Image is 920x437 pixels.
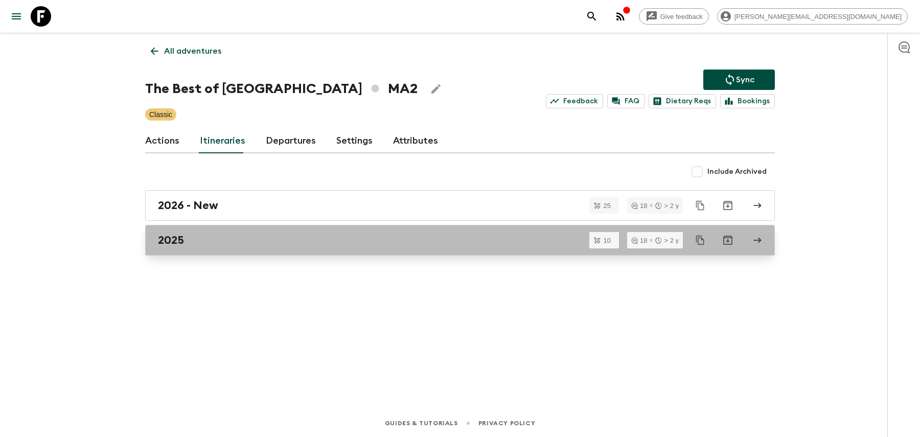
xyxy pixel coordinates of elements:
a: Give feedback [639,8,709,25]
span: [PERSON_NAME][EMAIL_ADDRESS][DOMAIN_NAME] [729,13,907,20]
p: Sync [736,74,754,86]
a: Actions [145,129,179,153]
div: [PERSON_NAME][EMAIL_ADDRESS][DOMAIN_NAME] [717,8,908,25]
a: Privacy Policy [478,418,535,429]
button: search adventures [582,6,602,27]
span: Give feedback [655,13,708,20]
a: 2026 - New [145,190,775,221]
a: Bookings [720,94,775,108]
button: Edit Adventure Title [426,79,446,99]
p: Classic [149,109,172,120]
a: All adventures [145,41,227,61]
a: Attributes [393,129,438,153]
button: Duplicate [691,196,709,215]
h2: 2025 [158,234,184,247]
a: Guides & Tutorials [385,418,458,429]
a: Feedback [546,94,603,108]
button: Archive [718,230,738,250]
h2: 2026 - New [158,199,218,212]
button: Sync adventure departures to the booking engine [703,70,775,90]
div: > 2 y [655,202,679,209]
div: 18 [631,237,647,244]
span: 10 [597,237,617,244]
a: Dietary Reqs [649,94,716,108]
div: 18 [631,202,647,209]
button: Duplicate [691,231,709,249]
span: Include Archived [707,167,767,177]
button: Archive [718,195,738,216]
a: Itineraries [200,129,245,153]
a: FAQ [607,94,645,108]
button: menu [6,6,27,27]
span: 25 [597,202,617,209]
a: Settings [336,129,373,153]
a: 2025 [145,225,775,256]
div: > 2 y [655,237,679,244]
a: Departures [266,129,316,153]
p: All adventures [164,45,221,57]
h1: The Best of [GEOGRAPHIC_DATA] MA2 [145,79,418,99]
